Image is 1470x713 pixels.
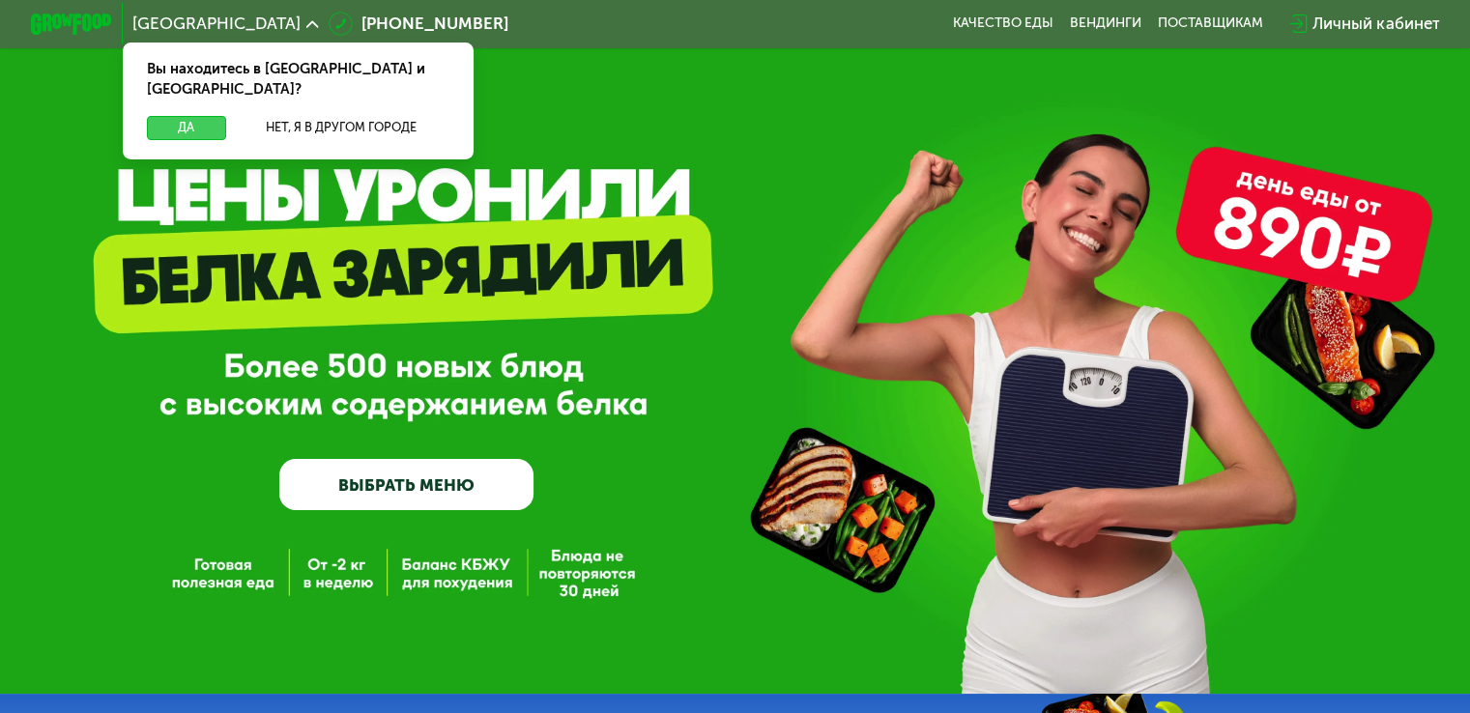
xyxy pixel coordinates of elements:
a: Вендинги [1070,15,1141,32]
a: [PHONE_NUMBER] [329,12,508,36]
div: поставщикам [1158,15,1263,32]
button: Нет, я в другом городе [234,116,449,140]
div: Вы находитесь в [GEOGRAPHIC_DATA] и [GEOGRAPHIC_DATA]? [123,43,474,116]
a: Качество еды [953,15,1053,32]
span: [GEOGRAPHIC_DATA] [132,15,301,32]
button: Да [147,116,225,140]
a: ВЫБРАТЬ МЕНЮ [279,459,533,510]
div: Личный кабинет [1312,12,1439,36]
